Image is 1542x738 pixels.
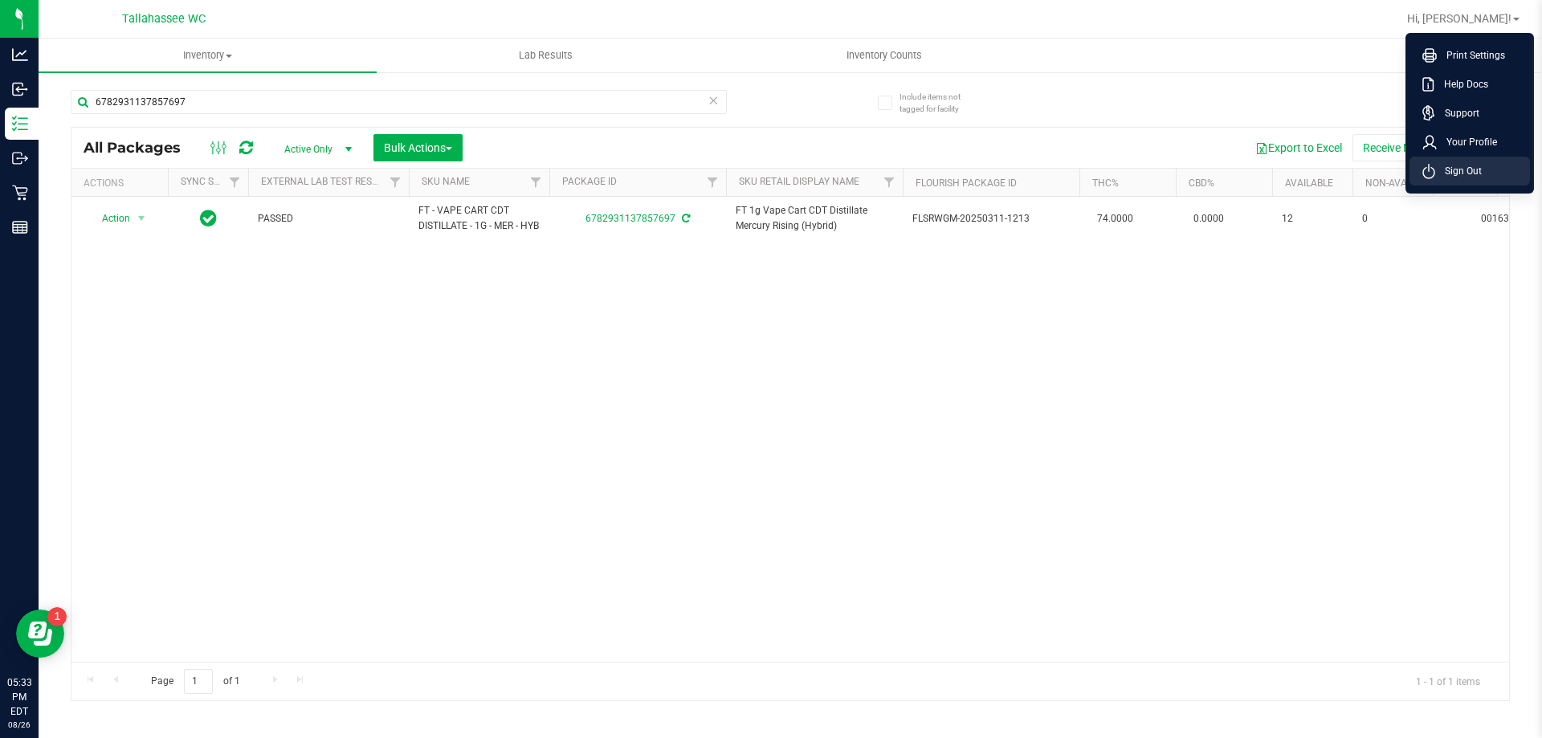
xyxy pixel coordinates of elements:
[1189,177,1214,189] a: CBD%
[715,39,1053,72] a: Inventory Counts
[373,134,463,161] button: Bulk Actions
[1437,134,1497,150] span: Your Profile
[7,675,31,719] p: 05:33 PM EDT
[84,139,197,157] span: All Packages
[497,48,594,63] span: Lab Results
[12,150,28,166] inline-svg: Outbound
[523,169,549,196] a: Filter
[122,12,206,26] span: Tallahassee WC
[12,116,28,132] inline-svg: Inventory
[700,169,726,196] a: Filter
[71,90,727,114] input: Search Package ID, Item Name, SKU, Lot or Part Number...
[1435,105,1479,121] span: Support
[1437,47,1505,63] span: Print Settings
[12,81,28,97] inline-svg: Inbound
[708,90,719,111] span: Clear
[899,91,980,115] span: Include items not tagged for facility
[1434,76,1488,92] span: Help Docs
[382,169,409,196] a: Filter
[47,607,67,626] iframe: Resource center unread badge
[876,169,903,196] a: Filter
[1403,669,1493,693] span: 1 - 1 of 1 items
[261,176,387,187] a: External Lab Test Result
[84,177,161,189] div: Actions
[222,169,248,196] a: Filter
[1365,177,1437,189] a: Non-Available
[39,48,377,63] span: Inventory
[88,207,131,230] span: Action
[384,141,452,154] span: Bulk Actions
[562,176,617,187] a: Package ID
[1285,177,1333,189] a: Available
[1362,211,1423,226] span: 0
[912,211,1070,226] span: FLSRWGM-20250311-1213
[1352,134,1485,161] button: Receive Non-Cannabis
[12,47,28,63] inline-svg: Analytics
[825,48,944,63] span: Inventory Counts
[1092,177,1119,189] a: THC%
[7,719,31,731] p: 08/26
[1435,163,1482,179] span: Sign Out
[137,669,253,694] span: Page of 1
[679,213,690,224] span: Sync from Compliance System
[184,669,213,694] input: 1
[258,211,399,226] span: PASSED
[585,213,675,224] a: 6782931137857697
[422,176,470,187] a: SKU Name
[39,39,377,72] a: Inventory
[1245,134,1352,161] button: Export to Excel
[739,176,859,187] a: Sku Retail Display Name
[1409,157,1530,186] li: Sign Out
[916,177,1017,189] a: Flourish Package ID
[1481,213,1526,224] a: 00163487
[132,207,152,230] span: select
[736,203,893,234] span: FT 1g Vape Cart CDT Distillate Mercury Rising (Hybrid)
[418,203,540,234] span: FT - VAPE CART CDT DISTILLATE - 1G - MER - HYB
[200,207,217,230] span: In Sync
[12,185,28,201] inline-svg: Retail
[1089,207,1141,230] span: 74.0000
[1282,211,1343,226] span: 12
[1422,76,1524,92] a: Help Docs
[16,610,64,658] iframe: Resource center
[1422,105,1524,121] a: Support
[1185,207,1232,230] span: 0.0000
[1407,12,1511,25] span: Hi, [PERSON_NAME]!
[377,39,715,72] a: Lab Results
[181,176,243,187] a: Sync Status
[12,219,28,235] inline-svg: Reports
